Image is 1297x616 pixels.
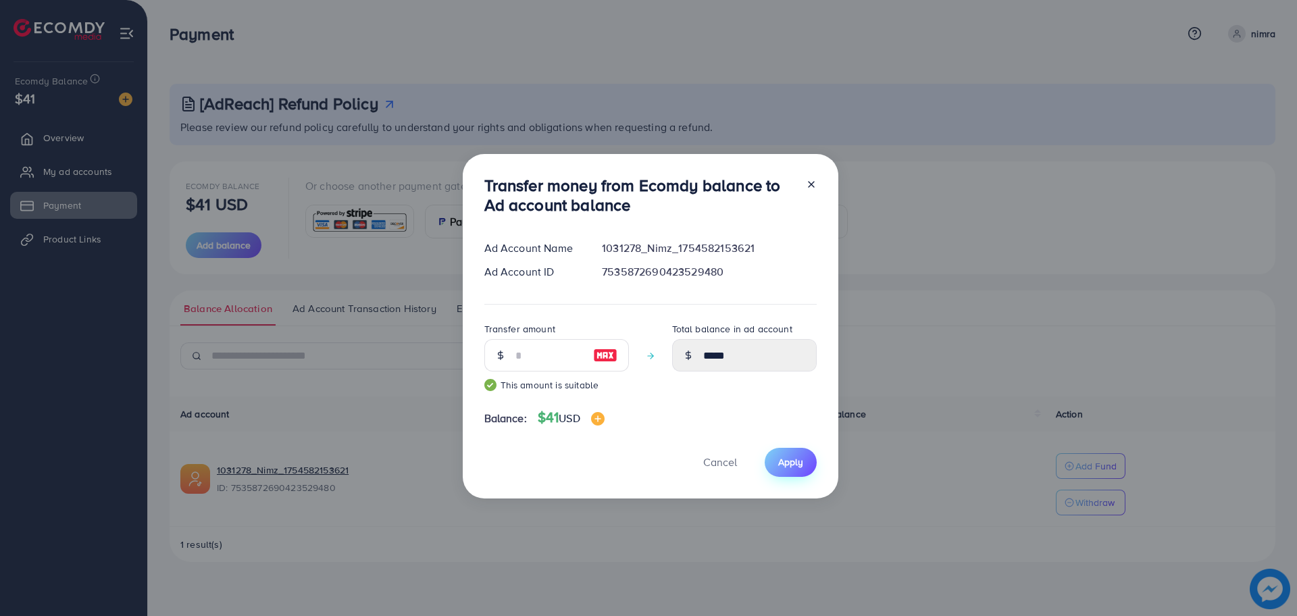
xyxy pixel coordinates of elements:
span: Cancel [703,455,737,469]
button: Apply [765,448,817,477]
div: 7535872690423529480 [591,264,827,280]
h3: Transfer money from Ecomdy balance to Ad account balance [484,176,795,215]
small: This amount is suitable [484,378,629,392]
img: image [591,412,605,426]
div: Ad Account ID [474,264,592,280]
span: USD [559,411,580,426]
h4: $41 [538,409,605,426]
button: Cancel [686,448,754,477]
label: Transfer amount [484,322,555,336]
div: 1031278_Nimz_1754582153621 [591,240,827,256]
label: Total balance in ad account [672,322,792,336]
img: guide [484,379,497,391]
img: image [593,347,617,363]
span: Apply [778,455,803,469]
div: Ad Account Name [474,240,592,256]
span: Balance: [484,411,527,426]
